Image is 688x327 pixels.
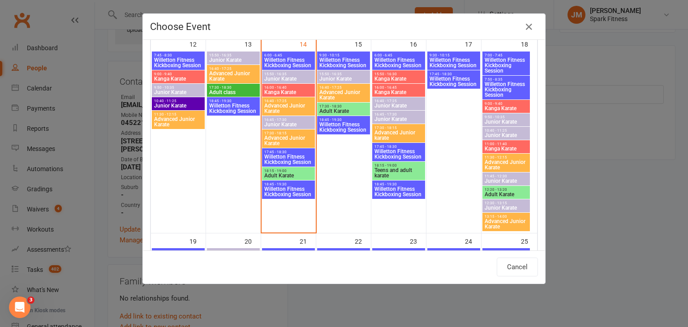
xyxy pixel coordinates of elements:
[264,122,313,127] span: Junior Karate
[189,233,206,248] div: 19
[484,77,528,82] span: 7:50 - 8:35
[319,72,368,76] span: 15:50 - 16:35
[209,250,258,254] span: 15:50 - 16:35
[484,57,528,73] span: Willetton Fitness Kickboxing Session
[154,76,203,82] span: Kanga Karate
[374,126,423,130] span: 17:30 - 18:15
[374,168,423,178] span: Teens and adult karate
[300,36,316,51] div: 14
[374,99,423,103] span: 16:40 - 17:25
[264,76,313,82] span: Junior Karate
[154,112,203,116] span: 11:30 - 12:15
[484,174,528,178] span: 11:45 - 12:30
[245,233,261,248] div: 20
[429,72,478,76] span: 17:45 - 18:30
[264,53,313,57] span: 6:00 - 6:45
[319,86,368,90] span: 16:40 - 17:25
[209,71,258,82] span: Advanced Junior Karate
[484,188,528,192] span: 12:20 - 13:20
[429,57,478,68] span: Willetton Fitness Kickboxing Session
[484,215,528,219] span: 13:15 - 14:00
[27,297,34,304] span: 3
[484,219,528,229] span: Advanced Junior Karate
[374,90,423,95] span: Kanga Karate
[355,36,371,51] div: 15
[374,53,423,57] span: 6:00 - 6:45
[429,76,478,87] span: Willetton Fitness Kickboxing Session
[429,53,478,57] span: 9:30 - 10:15
[209,99,258,103] span: 18:45 - 19:30
[9,297,30,318] iframe: Intercom live chat
[374,86,423,90] span: 16:00 - 16:45
[264,186,313,197] span: Willetton Fitness Kickboxing Session
[264,135,313,146] span: Advanced Junior Karate
[521,36,537,51] div: 18
[484,178,528,184] span: Junior Karate
[374,250,423,254] span: 6:00 - 6:45
[484,82,528,98] span: Willetton Fitness Kickboxing Session
[484,155,528,159] span: 11:30 - 12:15
[410,233,426,248] div: 23
[319,108,368,114] span: Adult Karate
[319,57,368,68] span: Willetton Fitness Kickboxing Session
[264,57,313,68] span: Willetton Fitness Kickboxing Session
[154,72,203,76] span: 9:00 - 9:40
[484,142,528,146] span: 11:00 - 11:40
[300,233,316,248] div: 21
[245,36,261,51] div: 13
[374,163,423,168] span: 18:15 - 19:00
[150,21,538,32] h4: Choose Event
[521,233,537,248] div: 25
[374,182,423,186] span: 18:45 - 19:30
[209,103,258,114] span: Willetton Fitness Kickboxing Session
[374,130,423,141] span: Advanced Junior karate
[374,112,423,116] span: 16:45 - 17:30
[319,76,368,82] span: Junior Karate
[264,72,313,76] span: 15:50 - 16:35
[264,150,313,154] span: 17:45 - 18:30
[154,250,203,254] span: 7:45 - 8:30
[374,103,423,108] span: Junior Karate
[484,159,528,170] span: Advanced Junior Karate
[484,205,528,211] span: Junior Karate
[355,233,371,248] div: 22
[410,36,426,51] div: 16
[319,250,368,254] span: 9:30 - 10:15
[374,57,423,68] span: Willetton Fitness Kickboxing Session
[497,258,538,276] button: Cancel
[484,201,528,205] span: 12:30 - 13:15
[522,20,536,34] button: Close
[264,90,313,95] span: Kanga Karate
[484,53,528,57] span: 7:00 - 7:45
[154,103,203,108] span: Junior Karate
[264,250,313,254] span: 6:00 - 6:45
[484,133,528,138] span: Junior Karate
[264,182,313,186] span: 18:45 - 19:30
[154,53,203,57] span: 7:45 - 8:30
[319,118,368,122] span: 18:45 - 19:30
[374,116,423,122] span: Junior Karate
[209,53,258,57] span: 15:50 - 16:35
[264,169,313,173] span: 18:15 - 19:00
[154,99,203,103] span: 10:40 - 11:25
[484,102,528,106] span: 9:00 - 9:40
[154,86,203,90] span: 9:50 - 10:35
[484,192,528,197] span: Adult Karate
[319,90,368,100] span: Advanced Junior Karate
[484,250,528,254] span: 7:00 - 7:45
[264,154,313,165] span: Willetton Fitness Kickboxing Session
[154,90,203,95] span: Junior Karate
[374,145,423,149] span: 17:45 - 18:30
[209,86,258,90] span: 17:30 - 18:30
[484,106,528,111] span: Kanga Karate
[189,36,206,51] div: 12
[154,57,203,68] span: Willetton Fitness Kickboxing Session
[319,53,368,57] span: 9:30 - 10:15
[465,36,481,51] div: 17
[484,119,528,125] span: Junior Karate
[374,149,423,159] span: Willetton Fitness Kickboxing Session
[484,129,528,133] span: 10:40 - 11:25
[484,115,528,119] span: 9:50 - 10:35
[209,67,258,71] span: 16:40 - 17:25
[264,103,313,114] span: Advanced Junior Karate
